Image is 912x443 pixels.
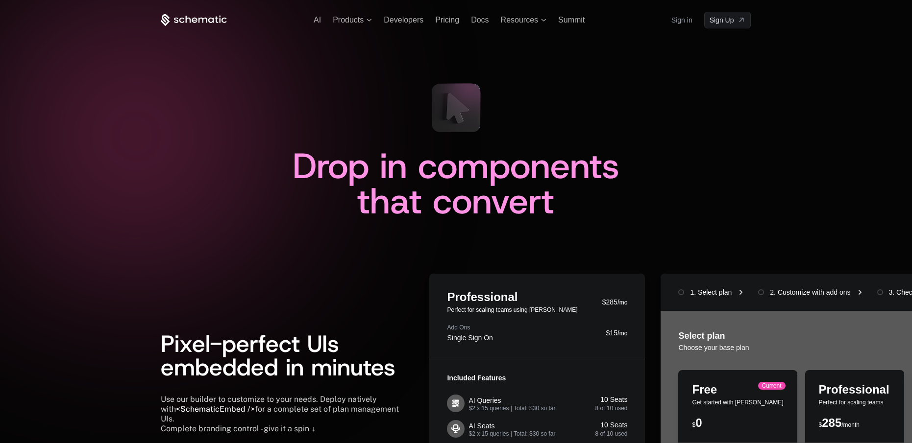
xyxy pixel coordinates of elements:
[819,399,889,405] div: Perfect for scaling teams
[602,297,628,307] div: $285/
[468,431,555,437] div: $2 x 15 queries | Total: $30 so far
[293,142,630,225] span: Drop in components that convert
[595,430,627,438] div: 8 of 10 used
[468,396,501,405] div: AI Queries
[333,16,364,24] span: Products
[819,421,822,428] span: $
[447,334,493,341] div: Single Sign On
[710,15,734,25] span: Sign Up
[447,373,627,383] div: Included Features
[384,16,423,24] a: Developers
[471,16,489,24] a: Docs
[468,405,555,411] div: $2 x 15 queries | Total: $30 so far
[770,287,850,297] div: 2. Customize with add ons
[558,16,585,24] a: Summit
[176,404,255,414] span: <SchematicEmbed />
[606,328,628,338] div: $15/
[841,421,860,428] span: /month
[435,16,459,24] a: Pricing
[595,404,627,412] div: 8 of 10 used
[692,399,783,405] div: Get started with [PERSON_NAME]
[595,420,627,430] div: 10 Seats
[692,384,783,396] div: Free
[758,382,786,390] div: Current
[692,421,695,428] span: $
[619,299,628,306] span: mo
[819,384,889,396] div: Professional
[468,421,494,431] div: AI Seats
[161,424,334,434] div: Complete branding control - give it a spin ↓
[619,330,628,337] span: mo
[447,307,577,313] div: Perfect for scaling teams using [PERSON_NAME]
[822,416,841,429] span: 285
[501,16,538,24] span: Resources
[671,12,692,28] a: Sign in
[690,287,732,297] div: 1. Select plan
[161,395,406,424] div: Use our builder to customize to your needs. Deploy natively with for a complete set of plan manag...
[314,16,321,24] a: AI
[447,291,577,303] div: Professional
[161,328,395,383] span: Pixel-perfect UIs embedded in minutes
[704,12,751,28] a: [object Object]
[695,416,702,429] span: 0
[595,395,627,404] div: 10 Seats
[447,325,493,330] div: Add Ons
